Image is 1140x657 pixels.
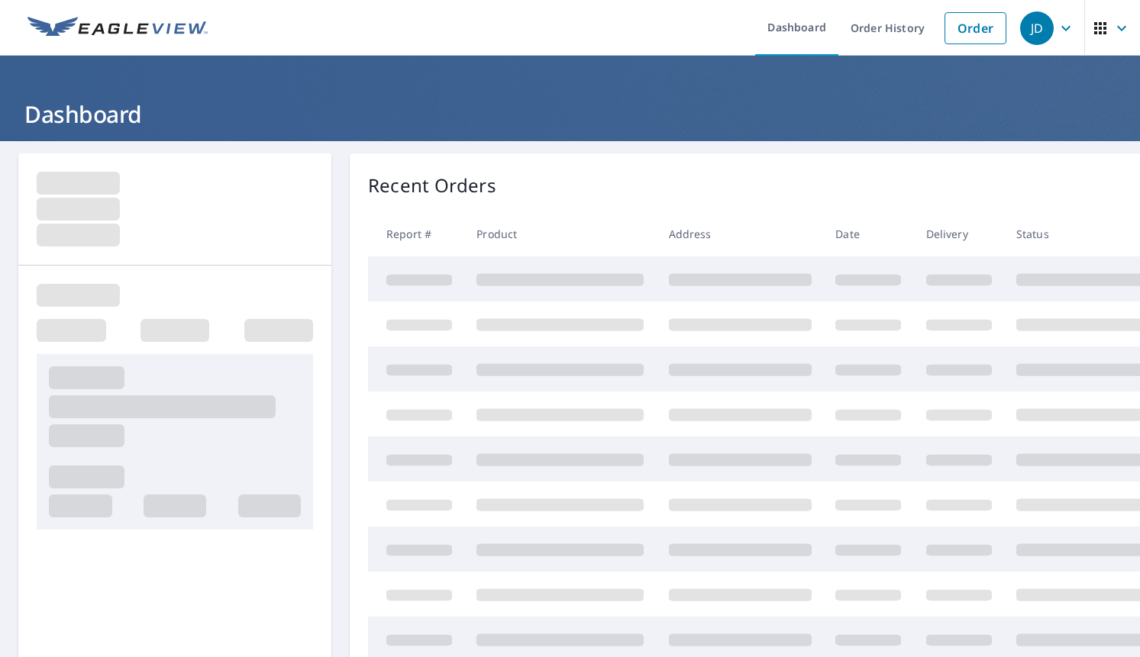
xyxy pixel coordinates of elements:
[464,211,656,256] th: Product
[914,211,1004,256] th: Delivery
[945,12,1006,44] a: Order
[368,211,464,256] th: Report #
[823,211,913,256] th: Date
[27,17,208,40] img: EV Logo
[18,98,1122,130] h1: Dashboard
[1020,11,1054,45] div: JD
[368,172,496,199] p: Recent Orders
[657,211,824,256] th: Address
